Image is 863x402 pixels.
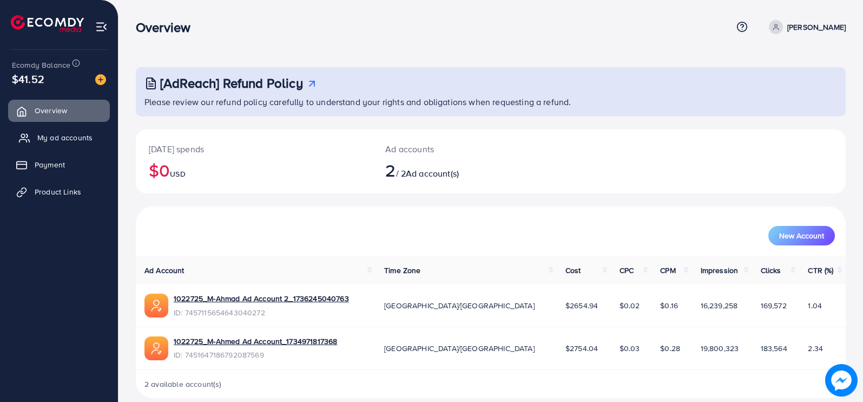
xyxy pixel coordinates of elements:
p: Ad accounts [385,142,537,155]
span: 169,572 [761,300,787,311]
span: 2.34 [808,343,823,354]
span: $2754.04 [565,343,598,354]
h2: $0 [149,160,359,180]
a: Product Links [8,181,110,203]
h2: / 2 [385,160,537,180]
span: Time Zone [384,265,420,276]
span: $0.03 [620,343,640,354]
span: Ad account(s) [406,167,459,179]
button: New Account [768,226,835,245]
a: 1022725_M-Ahmed Ad Account_1734971817368 [174,336,337,347]
span: $0.16 [660,300,678,311]
img: menu [95,21,108,33]
span: 2 available account(s) [144,379,222,390]
span: 16,239,258 [701,300,738,311]
a: [PERSON_NAME] [765,20,846,34]
img: image [95,74,106,85]
img: ic-ads-acc.e4c84228.svg [144,336,168,360]
span: $0.02 [620,300,640,311]
span: CPC [620,265,634,276]
span: New Account [779,232,824,239]
span: ID: 7451647186792087569 [174,349,337,360]
a: 1022725_M-Ahmad Ad Account 2_1736245040763 [174,293,349,304]
span: $2654.94 [565,300,598,311]
span: [GEOGRAPHIC_DATA]/[GEOGRAPHIC_DATA] [384,343,535,354]
span: Ad Account [144,265,185,276]
span: Ecomdy Balance [12,60,70,70]
span: $41.52 [12,71,44,87]
span: Product Links [35,186,81,197]
img: ic-ads-acc.e4c84228.svg [144,294,168,317]
span: 183,564 [761,343,787,354]
span: Impression [701,265,739,276]
img: logo [11,15,84,32]
span: ID: 7457115654643040272 [174,307,349,318]
a: Overview [8,100,110,121]
p: [DATE] spends [149,142,359,155]
span: My ad accounts [37,132,93,143]
span: Clicks [761,265,781,276]
span: 1.04 [808,300,822,311]
span: 19,800,323 [701,343,739,354]
span: USD [170,168,185,179]
a: Payment [8,154,110,176]
h3: Overview [136,20,199,35]
p: [PERSON_NAME] [787,21,846,34]
span: Cost [565,265,581,276]
img: image [826,365,858,397]
span: Overview [35,105,67,116]
a: My ad accounts [8,127,110,148]
span: 2 [385,158,396,183]
span: CPM [660,265,675,276]
span: [GEOGRAPHIC_DATA]/[GEOGRAPHIC_DATA] [384,300,535,311]
h3: [AdReach] Refund Policy [160,75,303,91]
span: Payment [35,159,65,170]
p: Please review our refund policy carefully to understand your rights and obligations when requesti... [144,95,839,108]
span: CTR (%) [808,265,833,276]
span: $0.28 [660,343,680,354]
